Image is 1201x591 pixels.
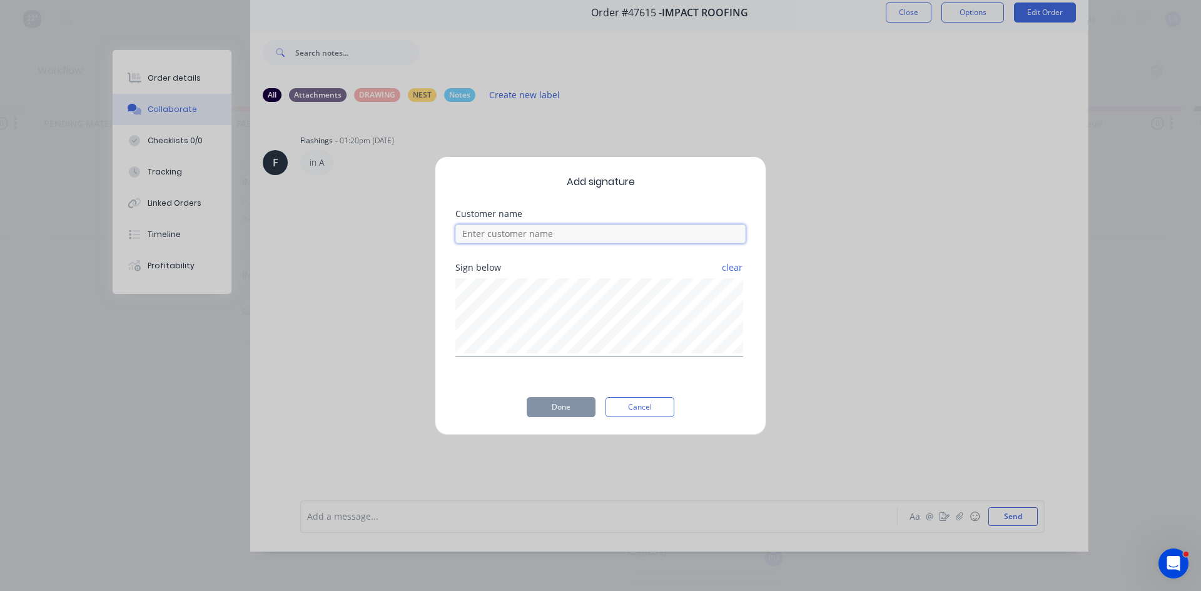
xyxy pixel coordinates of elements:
[455,174,746,189] span: Add signature
[455,263,746,272] div: Sign below
[455,210,746,218] div: Customer name
[606,397,674,417] button: Cancel
[721,256,743,279] button: clear
[527,397,595,417] button: Done
[1158,548,1188,578] iframe: Intercom live chat
[455,225,746,243] input: Enter customer name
